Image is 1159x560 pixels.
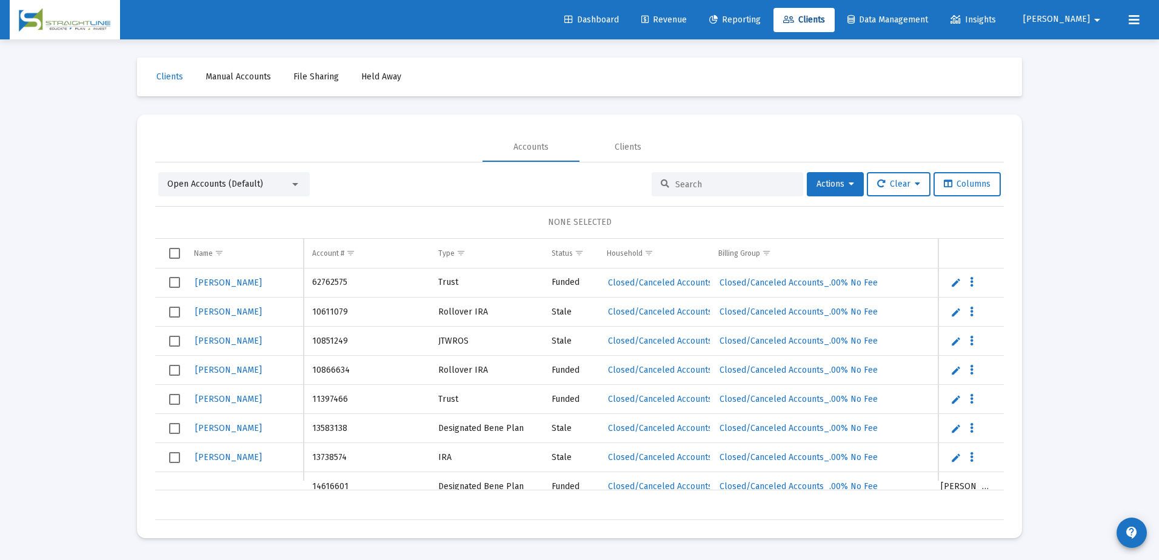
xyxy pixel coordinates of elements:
[950,452,961,463] a: Edit
[932,385,1001,414] td: [PERSON_NAME]
[552,481,590,493] div: Funded
[438,248,455,258] div: Type
[783,15,825,25] span: Clients
[932,239,1001,268] td: Column Custodian
[700,8,770,32] a: Reporting
[607,303,713,321] a: Closed/Canceled Accounts
[430,356,543,385] td: Rollover IRA
[430,327,543,356] td: JTWROS
[720,365,878,375] span: Closed/Canceled Accounts_.00% No Fee
[867,172,930,196] button: Clear
[709,15,761,25] span: Reporting
[194,390,263,408] a: [PERSON_NAME]
[304,443,430,472] td: 13738574
[169,248,180,259] div: Select all
[194,248,213,258] div: Name
[817,179,854,189] span: Actions
[169,277,180,288] div: Select row
[194,448,263,466] a: [PERSON_NAME]
[304,327,430,356] td: 10851249
[607,248,643,258] div: Household
[607,332,713,350] a: Closed/Canceled Accounts
[641,15,687,25] span: Revenue
[932,327,1001,356] td: [PERSON_NAME]
[293,72,339,82] span: File Sharing
[194,303,263,321] a: [PERSON_NAME]
[575,248,584,258] span: Show filter options for column 'Status'
[950,307,961,318] a: Edit
[194,361,263,379] a: [PERSON_NAME]
[304,356,430,385] td: 10866634
[195,423,262,433] span: [PERSON_NAME]
[169,365,180,376] div: Select row
[720,394,878,404] span: Closed/Canceled Accounts_.00% No Fee
[552,364,590,376] div: Funded
[430,268,543,298] td: Trust
[607,361,713,379] a: Closed/Canceled Accounts
[608,452,712,462] span: Closed/Canceled Accounts
[950,365,961,376] a: Edit
[720,481,878,492] span: Closed/Canceled Accounts_.00% No Fee
[169,336,180,347] div: Select row
[1001,385,1089,414] td: [DATE]
[644,248,653,258] span: Show filter options for column 'Household'
[718,390,879,408] a: Closed/Canceled Accounts_.00% No Fee
[205,72,271,82] span: Manual Accounts
[1001,298,1089,327] td: [DATE]
[632,8,696,32] a: Revenue
[155,239,1004,520] div: Data grid
[304,385,430,414] td: 11397466
[932,268,1001,298] td: [PERSON_NAME]
[932,443,1001,472] td: [PERSON_NAME]
[552,393,590,405] div: Funded
[1001,327,1089,356] td: [DATE]
[934,172,1001,196] button: Columns
[608,307,712,317] span: Closed/Canceled Accounts
[607,390,713,408] a: Closed/Canceled Accounts
[552,248,573,258] div: Status
[564,15,619,25] span: Dashboard
[169,452,180,463] div: Select row
[1124,525,1139,540] mat-icon: contact_support
[608,278,712,288] span: Closed/Canceled Accounts
[552,335,590,347] div: Stale
[1001,268,1089,298] td: [DATE]
[847,15,928,25] span: Data Management
[304,239,430,268] td: Column Account #
[156,72,183,82] span: Clients
[169,423,180,434] div: Select row
[950,15,996,25] span: Insights
[19,8,111,32] img: Dashboard
[194,419,263,437] a: [PERSON_NAME]
[608,336,712,346] span: Closed/Canceled Accounts
[456,248,466,258] span: Show filter options for column 'Type'
[552,276,590,288] div: Funded
[718,248,760,258] div: Billing Group
[430,298,543,327] td: Rollover IRA
[352,65,411,89] a: Held Away
[195,307,262,317] span: [PERSON_NAME]
[720,423,878,433] span: Closed/Canceled Accounts_.00% No Fee
[718,478,879,495] a: Closed/Canceled Accounts_.00% No Fee
[552,452,590,464] div: Stale
[196,65,281,89] a: Manual Accounts
[598,239,710,268] td: Column Household
[718,303,879,321] a: Closed/Canceled Accounts_.00% No Fee
[312,248,344,258] div: Account #
[147,65,193,89] a: Clients
[1001,443,1089,472] td: [DATE]
[608,394,712,404] span: Closed/Canceled Accounts
[1023,15,1090,25] span: [PERSON_NAME]
[1001,472,1089,501] td: [DATE]
[165,216,994,228] div: NONE SELECTED
[194,274,263,292] a: [PERSON_NAME]
[718,361,879,379] a: Closed/Canceled Accounts_.00% No Fee
[607,448,713,466] a: Closed/Canceled Accounts
[608,481,712,492] span: Closed/Canceled Accounts
[720,278,878,288] span: Closed/Canceled Accounts_.00% No Fee
[944,179,990,189] span: Columns
[615,141,641,153] div: Clients
[950,423,961,434] a: Edit
[430,385,543,414] td: Trust
[284,65,349,89] a: File Sharing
